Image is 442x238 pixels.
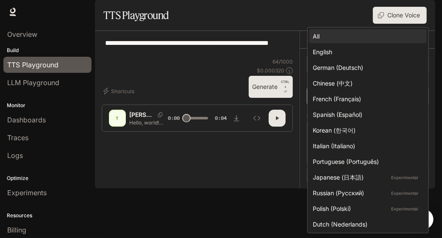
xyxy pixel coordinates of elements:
[313,94,420,103] div: French (Français)
[313,110,420,119] div: Spanish (Español)
[313,141,420,150] div: Italian (Italiano)
[313,126,420,135] div: Korean (한국어)
[313,157,420,166] div: Portuguese (Português)
[313,32,420,41] div: All
[313,79,420,88] div: Chinese (中文)
[389,189,420,197] p: Experimental
[313,63,420,72] div: German (Deutsch)
[313,47,420,56] div: English
[389,174,420,181] p: Experimental
[313,173,420,182] div: Japanese (日本語)
[313,204,420,213] div: Polish (Polski)
[389,205,420,213] p: Experimental
[313,220,420,229] div: Dutch (Nederlands)
[313,188,420,197] div: Russian (Русский)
